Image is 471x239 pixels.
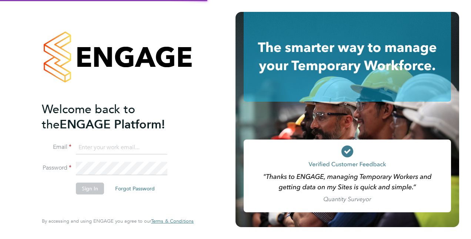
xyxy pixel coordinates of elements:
[42,164,71,172] label: Password
[42,143,71,151] label: Email
[76,141,167,154] input: Enter your work email...
[42,218,194,224] span: By accessing and using ENGAGE you agree to our
[109,183,161,194] button: Forgot Password
[151,218,194,224] a: Terms & Conditions
[42,102,135,132] span: Welcome back to the
[151,218,194,224] span: Terms & Conditions
[42,102,186,132] h2: ENGAGE Platform!
[76,183,104,194] button: Sign In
